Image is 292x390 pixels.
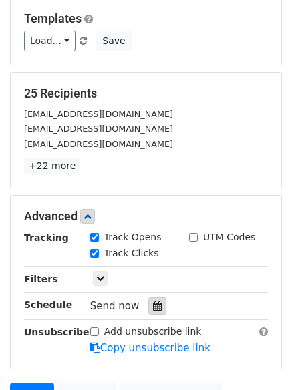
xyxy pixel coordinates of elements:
[90,300,140,312] span: Send now
[90,342,210,354] a: Copy unsubscribe link
[24,299,72,310] strong: Schedule
[96,31,131,51] button: Save
[104,230,162,244] label: Track Opens
[104,325,202,339] label: Add unsubscribe link
[24,124,173,134] small: [EMAIL_ADDRESS][DOMAIN_NAME]
[24,109,173,119] small: [EMAIL_ADDRESS][DOMAIN_NAME]
[24,31,76,51] a: Load...
[24,158,80,174] a: +22 more
[104,246,159,260] label: Track Clicks
[203,230,255,244] label: UTM Codes
[225,326,292,390] iframe: Chat Widget
[24,11,82,25] a: Templates
[24,86,268,101] h5: 25 Recipients
[24,274,58,284] strong: Filters
[24,209,268,224] h5: Advanced
[24,232,69,243] strong: Tracking
[24,327,90,337] strong: Unsubscribe
[24,139,173,149] small: [EMAIL_ADDRESS][DOMAIN_NAME]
